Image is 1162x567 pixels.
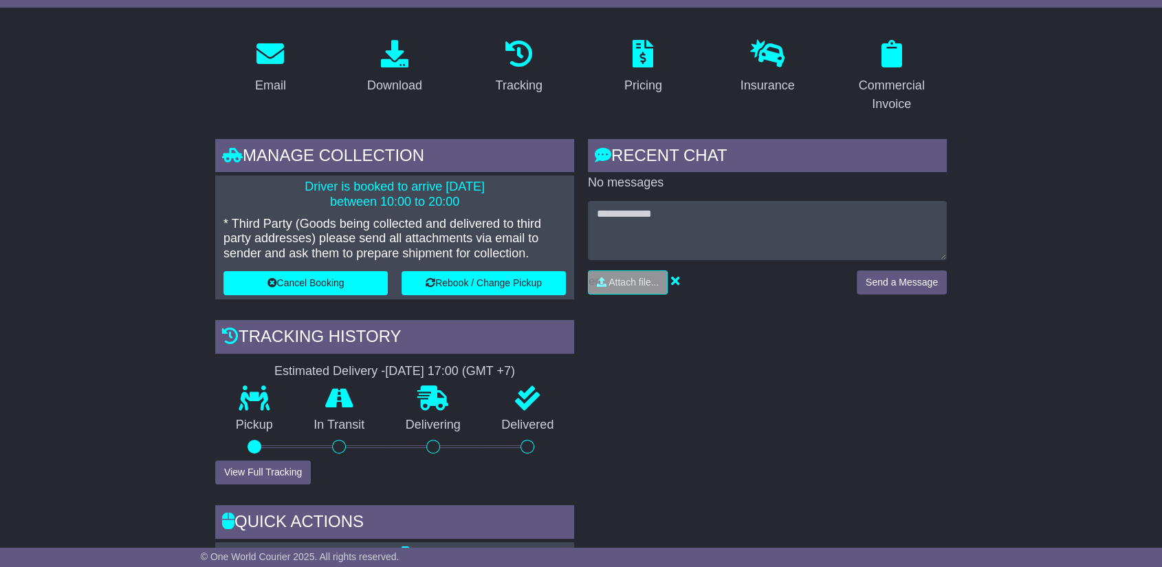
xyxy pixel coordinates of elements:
[731,35,803,100] a: Insurance
[624,76,662,95] div: Pricing
[615,35,671,100] a: Pricing
[588,175,947,191] p: No messages
[294,418,386,433] p: In Transit
[215,418,294,433] p: Pickup
[201,551,399,562] span: © One World Courier 2025. All rights reserved.
[215,320,574,357] div: Tracking history
[215,505,574,542] div: Quick Actions
[588,139,947,176] div: RECENT CHAT
[215,460,311,484] button: View Full Tracking
[223,217,566,261] p: * Third Party (Goods being collected and delivered to third party addresses) please send all atta...
[487,35,551,100] a: Tracking
[246,35,295,100] a: Email
[845,76,938,114] div: Commercial Invoice
[836,35,947,118] a: Commercial Invoice
[367,76,422,95] div: Download
[402,271,566,295] button: Rebook / Change Pickup
[402,546,560,560] a: Shipping Label - A4 printer
[496,76,542,95] div: Tracking
[223,180,566,209] p: Driver is booked to arrive [DATE] between 10:00 to 20:00
[215,139,574,176] div: Manage collection
[255,76,286,95] div: Email
[481,418,575,433] p: Delivered
[740,76,794,95] div: Insurance
[385,418,481,433] p: Delivering
[358,35,431,100] a: Download
[215,364,574,379] div: Estimated Delivery -
[223,271,388,295] button: Cancel Booking
[857,270,947,295] button: Send a Message
[223,546,333,560] a: Email Documents
[385,364,515,379] div: [DATE] 17:00 (GMT +7)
